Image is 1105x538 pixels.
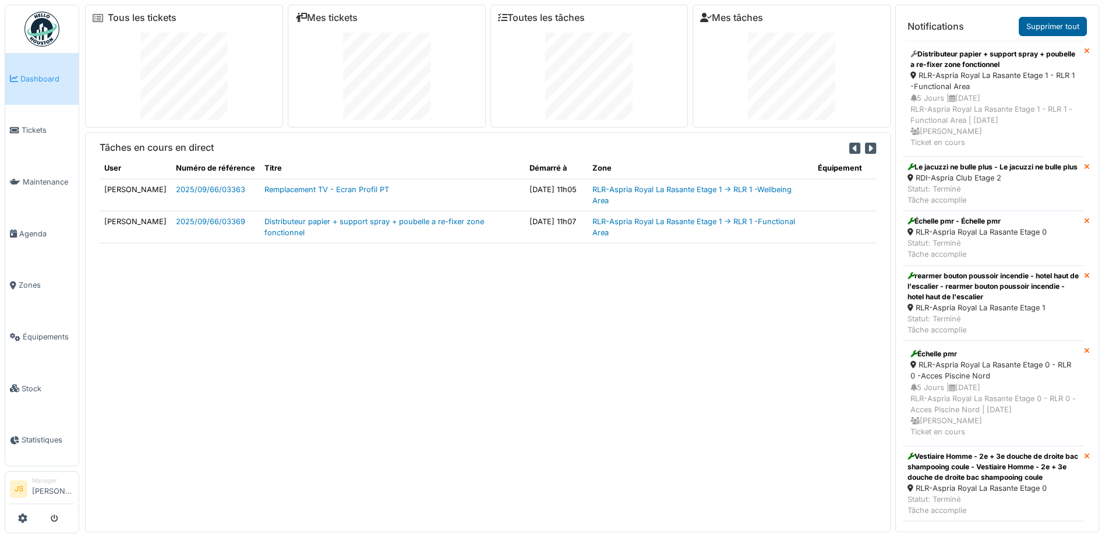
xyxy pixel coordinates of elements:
[5,415,79,466] a: Statistiques
[903,41,1084,156] a: Distributeur papier + support spray + poubelle a re-fixer zone fonctionnel RLR-Aspria Royal La Ra...
[908,494,1079,516] div: Statut: Terminé Tâche accomplie
[525,158,588,179] th: Démarré à
[498,12,585,23] a: Toutes les tâches
[592,185,792,205] a: RLR-Aspria Royal La Rasante Etage 1 -> RLR 1 -Wellbeing Area
[908,162,1078,172] div: Le jacuzzi ne bulle plus - Le jacuzzi ne bulle plus
[100,142,214,153] h6: Tâches en cours en direct
[24,12,59,47] img: Badge_color-CXgf-gQk.svg
[903,266,1084,341] a: rearmer bouton poussoir incendie - hotel haut de l'escalier - rearmer bouton poussoir incendie - ...
[171,158,260,179] th: Numéro de référence
[910,70,1076,92] div: RLR-Aspria Royal La Rasante Etage 1 - RLR 1 -Functional Area
[908,271,1079,302] div: rearmer bouton poussoir incendie - hotel haut de l'escalier - rearmer bouton poussoir incendie - ...
[264,185,389,194] a: Remplacement TV - Ecran Profil PT
[910,49,1076,70] div: Distributeur papier + support spray + poubelle a re-fixer zone fonctionnel
[903,446,1084,522] a: Vestiaire Homme - 2e + 3e douche de droite bac shampooing coule - Vestiaire Homme - 2e + 3e douch...
[10,476,74,504] a: JS Manager[PERSON_NAME]
[592,217,795,237] a: RLR-Aspria Royal La Rasante Etage 1 -> RLR 1 -Functional Area
[19,279,74,291] span: Zones
[22,383,74,394] span: Stock
[108,12,176,23] a: Tous les tickets
[908,238,1047,260] div: Statut: Terminé Tâche accomplie
[700,12,763,23] a: Mes tâches
[22,125,74,136] span: Tickets
[813,158,876,179] th: Équipement
[100,211,171,243] td: [PERSON_NAME]
[525,179,588,211] td: [DATE] 11h05
[23,331,74,342] span: Équipements
[20,73,74,84] span: Dashboard
[23,176,74,187] span: Maintenance
[32,476,74,501] li: [PERSON_NAME]
[903,157,1084,211] a: Le jacuzzi ne bulle plus - Le jacuzzi ne bulle plus RDI-Aspria Club Etage 2 Statut: TerminéTâche ...
[295,12,358,23] a: Mes tickets
[903,211,1084,266] a: Échelle pmr - Échelle pmr RLR-Aspria Royal La Rasante Etage 0 Statut: TerminéTâche accomplie
[5,208,79,260] a: Agenda
[5,260,79,312] a: Zones
[908,216,1047,226] div: Échelle pmr - Échelle pmr
[1019,17,1087,36] a: Supprimer tout
[910,349,1076,359] div: Échelle pmr
[910,382,1076,438] div: 5 Jours | [DATE] RLR-Aspria Royal La Rasante Etage 0 - RLR 0 -Acces Piscine Nord | [DATE] [PERSON...
[910,93,1076,148] div: 5 Jours | [DATE] RLR-Aspria Royal La Rasante Etage 1 - RLR 1 -Functional Area | [DATE] [PERSON_NA...
[908,483,1079,494] div: RLR-Aspria Royal La Rasante Etage 0
[908,451,1079,483] div: Vestiaire Homme - 2e + 3e douche de droite bac shampooing coule - Vestiaire Homme - 2e + 3e douch...
[10,480,27,498] li: JS
[588,158,813,179] th: Zone
[104,164,121,172] span: translation missing: fr.shared.user
[260,158,525,179] th: Titre
[32,476,74,485] div: Manager
[525,211,588,243] td: [DATE] 11h07
[903,341,1084,445] a: Échelle pmr RLR-Aspria Royal La Rasante Etage 0 - RLR 0 -Acces Piscine Nord 5 Jours |[DATE]RLR-As...
[908,21,964,32] h6: Notifications
[908,172,1078,183] div: RDI-Aspria Club Etage 2
[908,313,1079,335] div: Statut: Terminé Tâche accomplie
[5,105,79,157] a: Tickets
[910,359,1076,381] div: RLR-Aspria Royal La Rasante Etage 0 - RLR 0 -Acces Piscine Nord
[5,53,79,105] a: Dashboard
[908,226,1047,238] div: RLR-Aspria Royal La Rasante Etage 0
[100,179,171,211] td: [PERSON_NAME]
[22,434,74,445] span: Statistiques
[19,228,74,239] span: Agenda
[5,156,79,208] a: Maintenance
[176,185,245,194] a: 2025/09/66/03363
[5,311,79,363] a: Équipements
[908,183,1078,206] div: Statut: Terminé Tâche accomplie
[908,302,1079,313] div: RLR-Aspria Royal La Rasante Etage 1
[176,217,245,226] a: 2025/09/66/03369
[264,217,484,237] a: Distributeur papier + support spray + poubelle a re-fixer zone fonctionnel
[5,363,79,415] a: Stock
